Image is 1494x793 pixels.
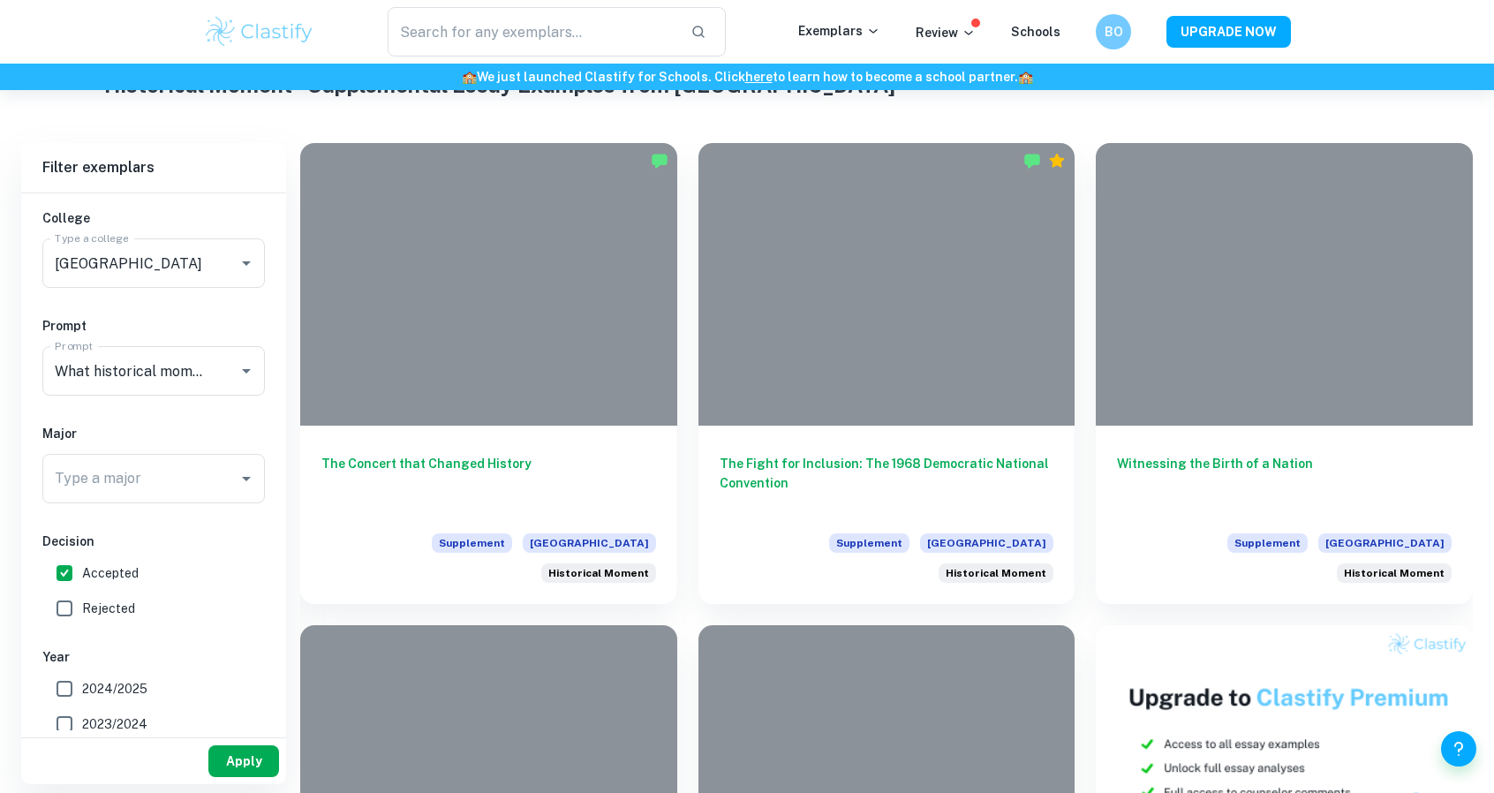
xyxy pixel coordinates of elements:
[21,143,286,193] h6: Filter exemplars
[55,338,94,353] label: Prompt
[234,466,259,491] button: Open
[1096,14,1131,49] button: BO
[745,70,773,84] a: here
[300,143,677,604] a: The Concert that Changed HistorySupplement[GEOGRAPHIC_DATA]What historical moment or event do you...
[82,599,135,618] span: Rejected
[916,23,976,42] p: Review
[321,454,656,512] h6: The Concert that Changed History
[55,230,128,245] label: Type a college
[651,152,668,170] img: Marked
[1117,454,1452,512] h6: Witnessing the Birth of a Nation
[82,679,147,699] span: 2024/2025
[234,251,259,276] button: Open
[1104,22,1124,42] h6: BO
[920,533,1053,553] span: [GEOGRAPHIC_DATA]
[1441,731,1476,767] button: Help and Feedback
[208,745,279,777] button: Apply
[939,563,1053,583] div: What historical moment or event do you wish you could have witnessed?
[829,533,909,553] span: Supplement
[432,533,512,553] span: Supplement
[82,563,139,583] span: Accepted
[1318,533,1452,553] span: [GEOGRAPHIC_DATA]
[42,647,265,667] h6: Year
[82,714,147,734] span: 2023/2024
[1344,565,1445,581] span: Historical Moment
[1018,70,1033,84] span: 🏫
[1166,16,1291,48] button: UPGRADE NOW
[42,532,265,551] h6: Decision
[203,14,315,49] img: Clastify logo
[548,565,649,581] span: Historical Moment
[1096,143,1473,604] a: Witnessing the Birth of a NationSupplement[GEOGRAPHIC_DATA]What historical moment or event do you...
[698,143,1075,604] a: The Fight for Inclusion: The 1968 Democratic National ConventionSupplement[GEOGRAPHIC_DATA]What h...
[42,424,265,443] h6: Major
[462,70,477,84] span: 🏫
[388,7,676,57] input: Search for any exemplars...
[946,565,1046,581] span: Historical Moment
[1023,152,1041,170] img: Marked
[4,67,1490,87] h6: We just launched Clastify for Schools. Click to learn how to become a school partner.
[42,316,265,336] h6: Prompt
[1227,533,1308,553] span: Supplement
[523,533,656,553] span: [GEOGRAPHIC_DATA]
[720,454,1054,512] h6: The Fight for Inclusion: The 1968 Democratic National Convention
[234,359,259,383] button: Open
[1011,25,1060,39] a: Schools
[798,21,880,41] p: Exemplars
[1337,563,1452,583] div: What historical moment or event do you wish you could have witnessed?
[42,208,265,228] h6: College
[541,563,656,583] div: What historical moment or event do you wish you could have witnessed?
[1048,152,1066,170] div: Premium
